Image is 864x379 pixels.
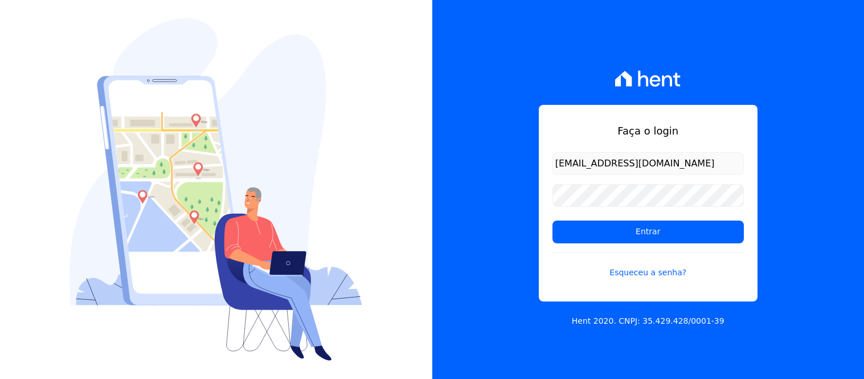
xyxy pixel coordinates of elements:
a: Esqueceu a senha? [552,252,744,279]
p: Hent 2020. CNPJ: 35.429.428/0001-39 [572,315,724,327]
input: Entrar [552,221,744,243]
img: Login [69,18,362,361]
input: Email [552,152,744,175]
h1: Faça o login [552,123,744,138]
